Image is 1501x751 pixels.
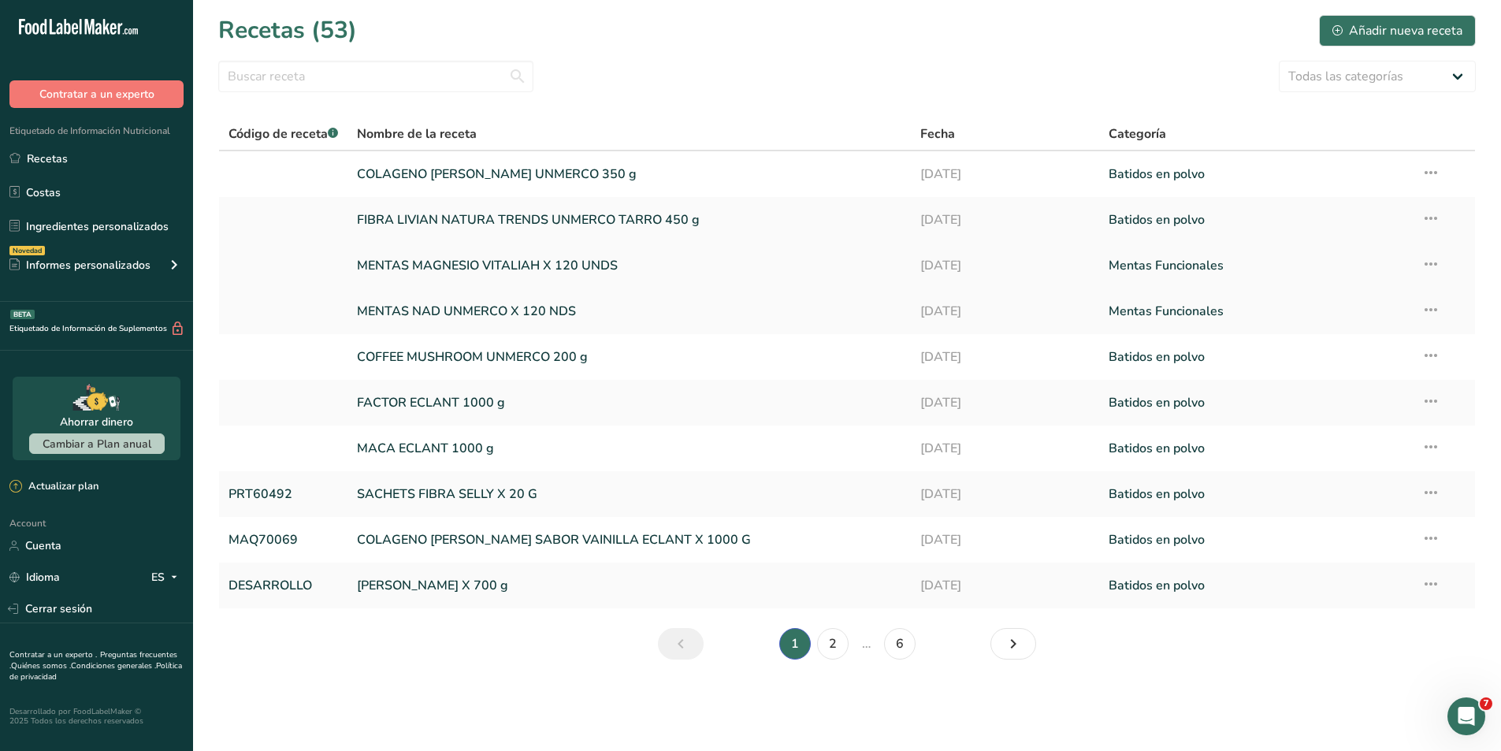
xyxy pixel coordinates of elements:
[920,125,955,143] span: Fecha
[9,649,177,671] a: Preguntas frecuentes .
[10,310,35,319] div: BETA
[9,563,60,591] a: Idioma
[1109,523,1403,556] a: Batidos en polvo
[43,437,151,452] span: Cambiar a Plan anual
[357,203,901,236] a: FIBRA LIVIAN NATURA TRENDS UNMERCO TARRO 450 g
[1319,15,1476,46] button: Añadir nueva receta
[1109,125,1166,143] span: Categoría
[228,523,338,556] a: MAQ70069
[9,246,45,255] div: Novedad
[357,125,477,143] span: Nombre de la receta
[920,523,1090,556] a: [DATE]
[9,649,97,660] a: Contratar a un experto .
[357,158,901,191] a: COLAGENO [PERSON_NAME] UNMERCO 350 g
[357,478,901,511] a: SACHETS FIBRA SELLY X 20 G
[1109,203,1403,236] a: Batidos en polvo
[1447,697,1485,735] iframe: Intercom live chat
[990,628,1036,660] a: Siguiente página
[920,478,1090,511] a: [DATE]
[60,414,133,430] div: Ahorrar dinero
[71,660,156,671] a: Condiciones generales .
[920,249,1090,282] a: [DATE]
[920,158,1090,191] a: [DATE]
[1109,340,1403,374] a: Batidos en polvo
[357,569,901,602] a: [PERSON_NAME] X 700 g
[151,568,184,587] div: ES
[1109,386,1403,419] a: Batidos en polvo
[218,13,357,48] h1: Recetas (53)
[920,432,1090,465] a: [DATE]
[1109,478,1403,511] a: Batidos en polvo
[228,125,338,143] span: Código de receta
[658,628,704,660] a: Página anterior
[357,295,901,328] a: MENTAS NAD UNMERCO X 120 NDS
[1109,158,1403,191] a: Batidos en polvo
[218,61,533,92] input: Buscar receta
[1109,295,1403,328] a: Mentas Funcionales
[920,203,1090,236] a: [DATE]
[920,340,1090,374] a: [DATE]
[920,386,1090,419] a: [DATE]
[29,433,165,454] button: Cambiar a Plan anual
[920,295,1090,328] a: [DATE]
[9,479,98,495] div: Actualizar plan
[9,660,182,682] a: Política de privacidad
[357,340,901,374] a: COFFEE MUSHROOM UNMERCO 200 g
[9,707,184,726] div: Desarrollado por FoodLabelMaker © 2025 Todos los derechos reservados
[884,628,916,660] a: Página 6.
[357,386,901,419] a: FACTOR ECLANT 1000 g
[9,257,150,273] div: Informes personalizados
[357,523,901,556] a: COLAGENO [PERSON_NAME] SABOR VAINILLA ECLANT X 1000 G
[920,569,1090,602] a: [DATE]
[817,628,849,660] a: Página 2.
[1109,569,1403,602] a: Batidos en polvo
[357,432,901,465] a: MACA ECLANT 1000 g
[1480,697,1492,710] span: 7
[357,249,901,282] a: MENTAS MAGNESIO VITALIAH X 120 UNDS
[11,660,71,671] a: Quiénes somos .
[1332,21,1462,40] div: Añadir nueva receta
[1109,249,1403,282] a: Mentas Funcionales
[228,478,338,511] a: PRT60492
[1109,432,1403,465] a: Batidos en polvo
[228,569,338,602] a: DESARROLLO
[9,80,184,108] button: Contratar a un experto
